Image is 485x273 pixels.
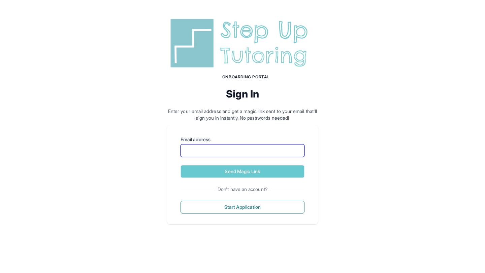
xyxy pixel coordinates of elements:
button: Send Magic Link [181,165,304,178]
h1: Onboarding Portal [174,74,318,80]
h2: Sign In [167,88,318,100]
span: Don't have an account? [215,186,270,193]
label: Email address [181,136,304,143]
button: Start Application [181,201,304,213]
p: Enter your email address and get a magic link sent to your email that'll sign you in instantly. N... [167,108,318,121]
img: Step Up Tutoring horizontal logo [167,16,318,70]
